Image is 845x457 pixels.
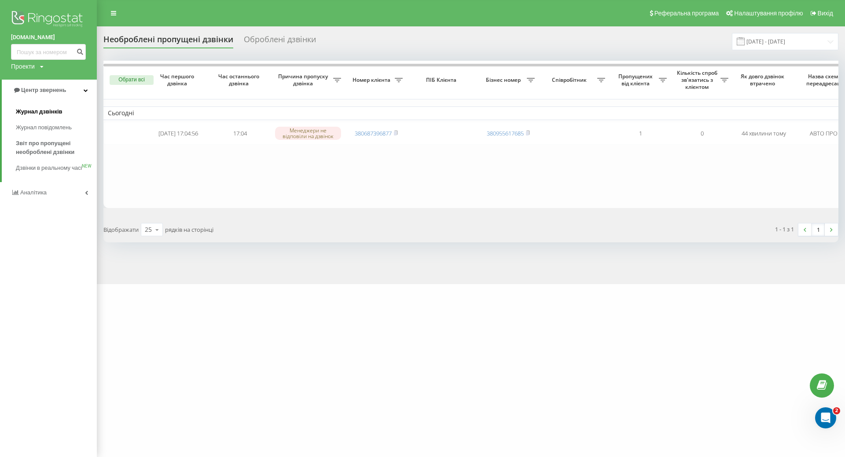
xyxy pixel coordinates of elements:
[16,135,97,160] a: Звіт про пропущені необроблені дзвінки
[775,225,794,234] div: 1 - 1 з 1
[740,73,787,87] span: Як довго дзвінок втрачено
[16,120,97,135] a: Журнал повідомлень
[16,104,97,120] a: Журнал дзвінків
[110,75,154,85] button: Обрати всі
[103,35,233,48] div: Необроблені пропущені дзвінки
[734,10,803,17] span: Налаштування профілю
[2,80,97,101] a: Центр звернень
[275,127,341,140] div: Менеджери не відповіли на дзвінок
[415,77,470,84] span: ПІБ Клієнта
[815,407,836,428] iframe: Intercom live chat
[275,73,333,87] span: Причина пропуску дзвінка
[487,129,524,137] a: 380955617685
[355,129,392,137] a: 380687396877
[812,223,825,236] a: 1
[614,73,659,87] span: Пропущених від клієнта
[209,122,271,145] td: 17:04
[16,164,82,172] span: Дзвінки в реальному часі
[16,160,97,176] a: Дзвінки в реальному часіNEW
[350,77,395,84] span: Номер клієнта
[610,122,671,145] td: 1
[544,77,597,84] span: Співробітник
[11,44,86,60] input: Пошук за номером
[147,122,209,145] td: [DATE] 17:04:56
[654,10,719,17] span: Реферальна програма
[16,139,92,157] span: Звіт про пропущені необроблені дзвінки
[16,107,62,116] span: Журнал дзвінків
[11,9,86,31] img: Ringostat logo
[11,33,86,42] a: [DOMAIN_NAME]
[482,77,527,84] span: Бізнес номер
[676,69,720,90] span: Кількість спроб зв'язатись з клієнтом
[733,122,794,145] td: 44 хвилини тому
[16,123,72,132] span: Журнал повідомлень
[216,73,264,87] span: Час останнього дзвінка
[145,225,152,234] div: 25
[671,122,733,145] td: 0
[818,10,833,17] span: Вихід
[103,226,139,234] span: Відображати
[11,62,35,71] div: Проекти
[165,226,213,234] span: рядків на сторінці
[21,87,66,93] span: Центр звернень
[833,407,840,414] span: 2
[154,73,202,87] span: Час першого дзвінка
[20,189,47,196] span: Аналiтика
[244,35,316,48] div: Оброблені дзвінки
